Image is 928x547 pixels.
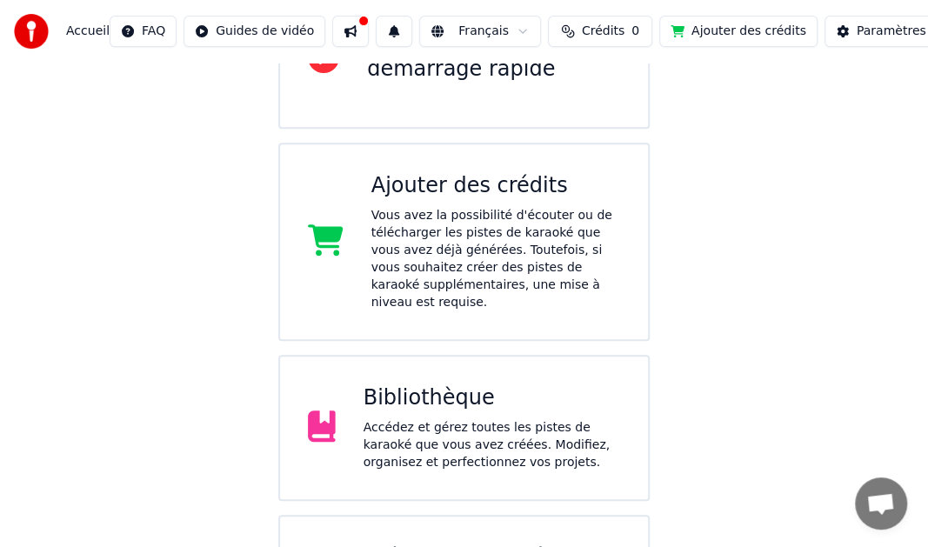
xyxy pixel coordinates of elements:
[364,419,620,471] div: Accédez et gérez toutes les pistes de karaoké que vous avez créées. Modifiez, organisez et perfec...
[855,477,907,530] a: Ouvrir le chat
[364,384,620,412] div: Bibliothèque
[66,23,110,40] nav: breadcrumb
[371,172,620,200] div: Ajouter des crédits
[371,207,620,311] div: Vous avez la possibilité d'écouter ou de télécharger les pistes de karaoké que vous avez déjà gén...
[184,16,325,47] button: Guides de vidéo
[659,16,818,47] button: Ajouter des crédits
[110,16,177,47] button: FAQ
[857,23,926,40] div: Paramètres
[14,14,49,49] img: youka
[548,16,652,47] button: Crédits0
[582,23,624,40] span: Crédits
[66,23,110,40] span: Accueil
[631,23,639,40] span: 0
